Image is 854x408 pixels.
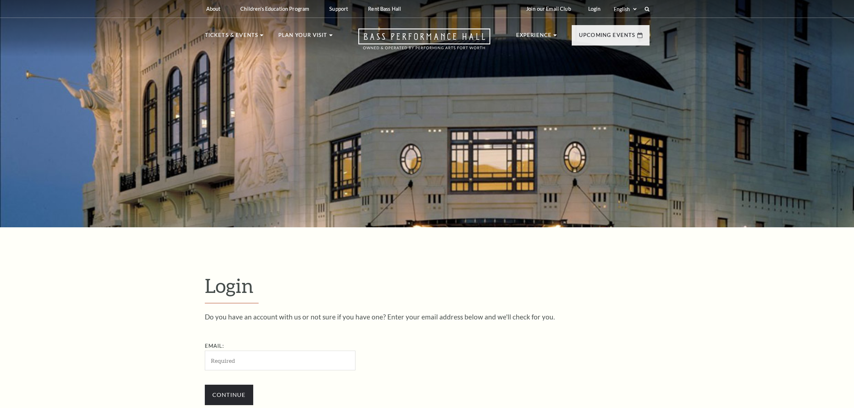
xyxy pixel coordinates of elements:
[516,31,552,44] p: Experience
[205,31,259,44] p: Tickets & Events
[278,31,327,44] p: Plan Your Visit
[205,385,253,405] input: Continue
[205,351,355,370] input: Required
[205,313,650,320] p: Do you have an account with us or not sure if you have one? Enter your email address below and we...
[329,6,348,12] p: Support
[240,6,309,12] p: Children's Education Program
[612,6,638,13] select: Select:
[579,31,636,44] p: Upcoming Events
[368,6,401,12] p: Rent Bass Hall
[205,343,225,349] label: Email:
[205,274,254,297] span: Login
[206,6,221,12] p: About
